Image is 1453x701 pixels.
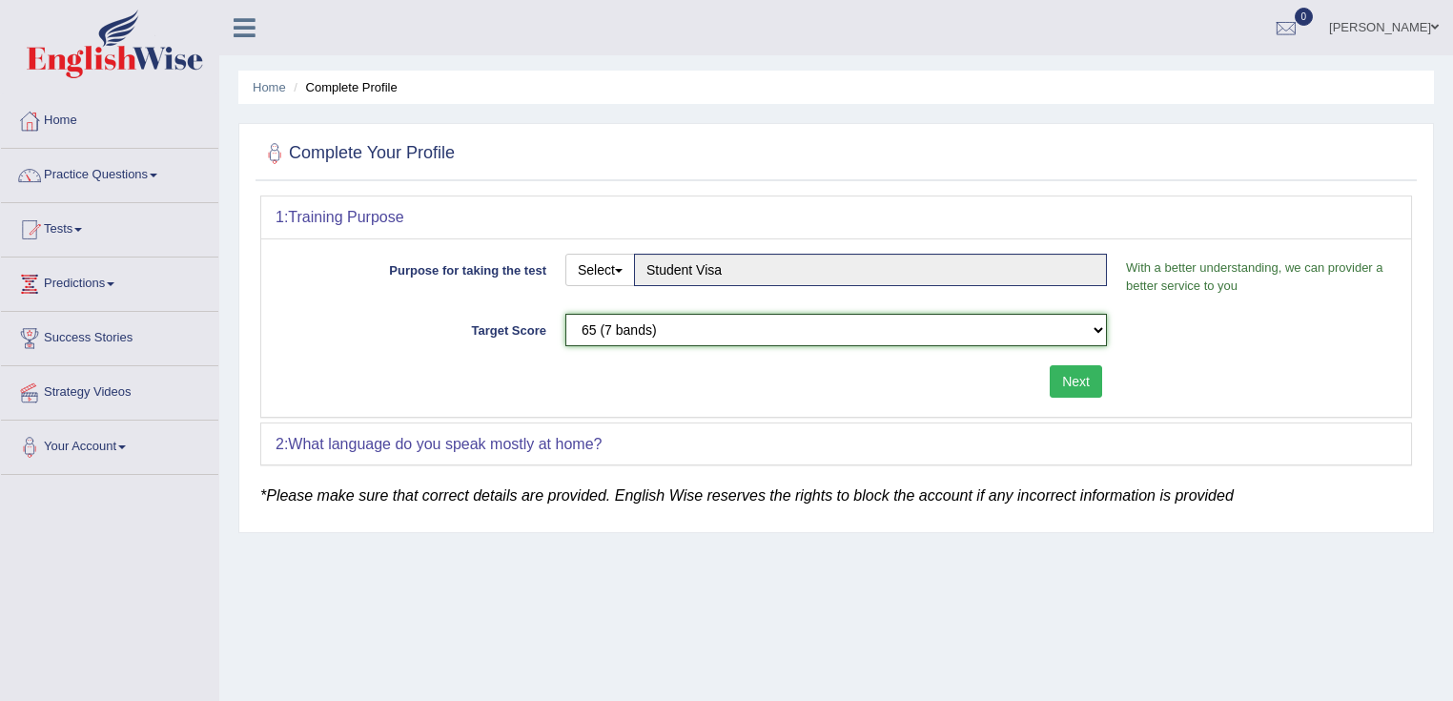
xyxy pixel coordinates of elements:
h2: Complete Your Profile [260,139,455,168]
p: With a better understanding, we can provider a better service to you [1116,258,1397,295]
button: Next [1050,365,1102,398]
span: 0 [1295,8,1314,26]
label: Target Score [276,314,556,340]
button: Select [565,254,635,286]
label: Purpose for taking the test [276,254,556,279]
b: Training Purpose [288,209,403,225]
input: Please enter the purpose of taking the test [634,254,1107,286]
div: 1: [261,196,1411,238]
em: *Please make sure that correct details are provided. English Wise reserves the rights to block th... [260,487,1234,504]
a: Tests [1,203,218,251]
a: Strategy Videos [1,366,218,414]
a: Your Account [1,421,218,468]
li: Complete Profile [289,78,397,96]
a: Home [1,94,218,142]
a: Practice Questions [1,149,218,196]
a: Success Stories [1,312,218,360]
div: 2: [261,423,1411,465]
a: Predictions [1,258,218,305]
b: What language do you speak mostly at home? [288,436,602,452]
a: Home [253,80,286,94]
